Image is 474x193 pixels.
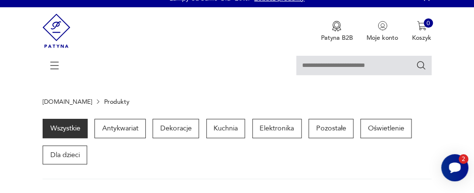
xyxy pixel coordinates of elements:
img: Ikona medalu [332,21,341,32]
img: Ikona koszyka [417,21,427,31]
p: Koszyk [412,33,431,42]
p: Patyna B2B [321,33,352,42]
a: Wszystkie [43,119,88,138]
a: Antykwariat [94,119,146,138]
p: Moje konto [367,33,398,42]
a: Pozostałe [308,119,353,138]
a: Dekoracje [153,119,199,138]
button: Moje konto [367,21,398,42]
button: Patyna B2B [321,21,352,42]
a: Elektronika [252,119,302,138]
a: Dla dzieci [43,145,87,165]
iframe: Smartsupp widget button [441,154,468,181]
img: Patyna - sklep z meblami i dekoracjami vintage [43,7,70,54]
a: Kuchnia [206,119,245,138]
a: Ikonka użytkownikaMoje konto [367,21,398,42]
a: Ikona medaluPatyna B2B [321,21,352,42]
p: Produkty [104,99,129,105]
div: 0 [424,18,433,28]
a: [DOMAIN_NAME] [43,99,92,105]
button: 0Koszyk [412,21,431,42]
a: Oświetlenie [360,119,412,138]
button: Szukaj [416,60,427,71]
img: Ikonka użytkownika [378,21,387,31]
